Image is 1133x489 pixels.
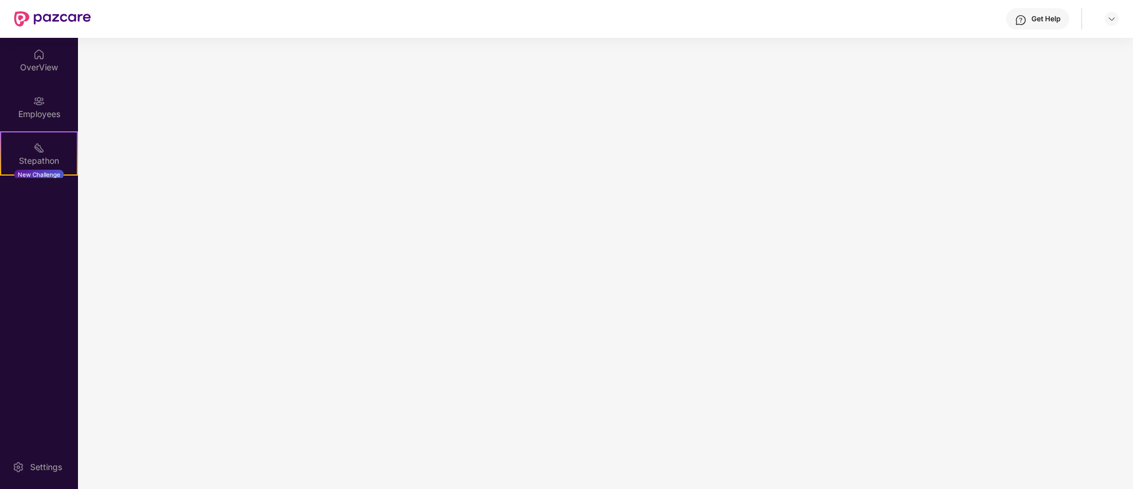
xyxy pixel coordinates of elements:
[12,461,24,473] img: svg+xml;base64,PHN2ZyBpZD0iU2V0dGluZy0yMHgyMCIgeG1sbnM9Imh0dHA6Ly93d3cudzMub3JnLzIwMDAvc3ZnIiB3aW...
[33,142,45,154] img: svg+xml;base64,PHN2ZyB4bWxucz0iaHR0cDovL3d3dy53My5vcmcvMjAwMC9zdmciIHdpZHRoPSIyMSIgaGVpZ2h0PSIyMC...
[1107,14,1116,24] img: svg+xml;base64,PHN2ZyBpZD0iRHJvcGRvd24tMzJ4MzIiIHhtbG5zPSJodHRwOi8vd3d3LnczLm9yZy8yMDAwL3N2ZyIgd2...
[27,461,66,473] div: Settings
[1031,14,1060,24] div: Get Help
[14,11,91,27] img: New Pazcare Logo
[33,95,45,107] img: svg+xml;base64,PHN2ZyBpZD0iRW1wbG95ZWVzIiB4bWxucz0iaHR0cDovL3d3dy53My5vcmcvMjAwMC9zdmciIHdpZHRoPS...
[1015,14,1027,26] img: svg+xml;base64,PHN2ZyBpZD0iSGVscC0zMngzMiIgeG1sbnM9Imh0dHA6Ly93d3cudzMub3JnLzIwMDAvc3ZnIiB3aWR0aD...
[33,48,45,60] img: svg+xml;base64,PHN2ZyBpZD0iSG9tZSIgeG1sbnM9Imh0dHA6Ly93d3cudzMub3JnLzIwMDAvc3ZnIiB3aWR0aD0iMjAiIG...
[14,170,64,179] div: New Challenge
[1,155,77,167] div: Stepathon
